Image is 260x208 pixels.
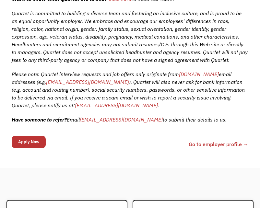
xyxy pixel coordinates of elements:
[12,116,80,123] span: Email
[163,116,227,123] span: to submit their details to us.
[12,10,248,63] span: Quartet is committed to building a diverse team and fostering an inclusive culture, and is proud ...
[12,136,46,148] input: Apply Now
[12,71,231,85] span: email addresses (e.g.
[12,134,46,150] form: Email Form
[80,116,163,123] a: [EMAIL_ADDRESS][DOMAIN_NAME]
[158,102,159,109] span: .
[12,79,245,109] span: ). Quartet will also never ask for bank information (e.g. account and routing number), social sec...
[12,71,179,77] span: Please note: Quartet interview requests and job offers only originate from
[46,79,129,85] a: [EMAIL_ADDRESS][DOMAIN_NAME]
[189,140,248,148] a: Go to employer profile →
[12,116,67,123] strong: Have someone to refer?
[75,102,158,109] a: [EMAIL_ADDRESS][DOMAIN_NAME]
[179,71,219,77] a: [DOMAIN_NAME]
